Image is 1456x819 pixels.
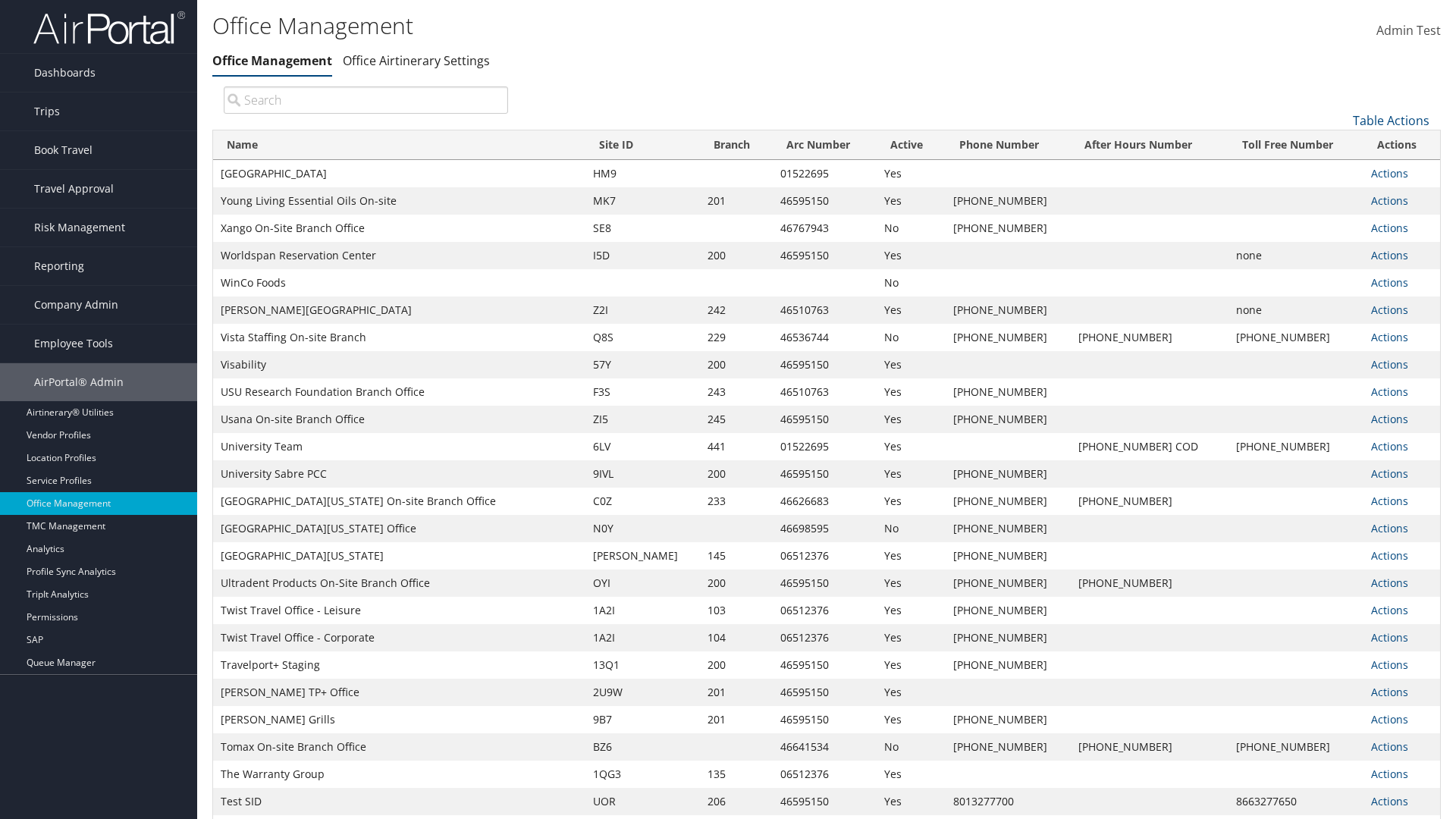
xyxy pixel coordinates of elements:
[700,706,773,733] td: 201
[773,597,877,624] td: 06512376
[585,351,700,378] td: 57Y
[773,542,877,570] td: 06512376
[773,488,877,515] td: 46626683
[585,651,700,679] td: 13Q1
[946,788,1071,815] td: 8013277700
[877,324,945,351] td: No
[34,170,114,208] span: Travel Approval
[700,570,773,597] td: 200
[700,761,773,788] td: 135
[946,460,1071,488] td: [PHONE_NUMBER]
[877,488,945,515] td: Yes
[213,488,585,515] td: [GEOGRAPHIC_DATA][US_STATE] On-site Branch Office
[773,242,877,269] td: 46595150
[946,378,1071,406] td: [PHONE_NUMBER]
[877,679,945,706] td: Yes
[1228,130,1364,160] th: Toll Free Number: activate to sort column ascending
[1071,733,1228,761] td: [PHONE_NUMBER]
[700,130,773,160] th: Branch: activate to sort column ascending
[213,597,585,624] td: Twist Travel Office - Leisure
[1371,494,1408,508] a: Actions
[34,247,84,285] span: Reporting
[213,460,585,488] td: University Sabre PCC
[1371,767,1408,781] a: Actions
[877,269,945,297] td: No
[946,130,1071,160] th: Phone Number: activate to sort column ascending
[213,378,585,406] td: USU Research Foundation Branch Office
[877,242,945,269] td: Yes
[700,679,773,706] td: 201
[700,433,773,460] td: 441
[877,130,945,160] th: Active: activate to sort column ascending
[773,406,877,433] td: 46595150
[946,187,1071,215] td: [PHONE_NUMBER]
[773,160,877,187] td: 01522695
[877,433,945,460] td: Yes
[700,651,773,679] td: 200
[1376,22,1441,39] span: Admin Test
[700,351,773,378] td: 200
[773,761,877,788] td: 06512376
[585,570,700,597] td: OYI
[773,351,877,378] td: 46595150
[213,160,585,187] td: [GEOGRAPHIC_DATA]
[877,651,945,679] td: Yes
[585,679,700,706] td: 2U9W
[1371,576,1408,590] a: Actions
[1371,221,1408,235] a: Actions
[34,209,125,246] span: Risk Management
[213,679,585,706] td: [PERSON_NAME] TP+ Office
[1071,324,1228,351] td: [PHONE_NUMBER]
[585,215,700,242] td: SE8
[946,597,1071,624] td: [PHONE_NUMBER]
[1371,384,1408,399] a: Actions
[34,54,96,92] span: Dashboards
[700,488,773,515] td: 233
[212,10,1031,42] h1: Office Management
[1371,548,1408,563] a: Actions
[877,706,945,733] td: Yes
[34,325,113,362] span: Employee Tools
[773,460,877,488] td: 46595150
[1371,739,1408,754] a: Actions
[585,406,700,433] td: ZI5
[213,242,585,269] td: Worldspan Reservation Center
[773,570,877,597] td: 46595150
[585,597,700,624] td: 1A2I
[1371,521,1408,535] a: Actions
[877,160,945,187] td: Yes
[585,488,700,515] td: C0Z
[213,187,585,215] td: Young Living Essential Oils On-site
[585,733,700,761] td: BZ6
[33,10,185,45] img: airportal-logo.png
[585,378,700,406] td: F3S
[700,324,773,351] td: 229
[213,406,585,433] td: Usana On-site Branch Office
[213,624,585,651] td: Twist Travel Office - Corporate
[700,597,773,624] td: 103
[1353,112,1429,129] a: Table Actions
[585,542,700,570] td: [PERSON_NAME]
[773,187,877,215] td: 46595150
[213,570,585,597] td: Ultradent Products On-Site Branch Office
[877,788,945,815] td: Yes
[1228,297,1364,324] td: none
[700,542,773,570] td: 145
[877,351,945,378] td: Yes
[1071,433,1228,460] td: [PHONE_NUMBER] COD
[946,542,1071,570] td: [PHONE_NUMBER]
[773,130,877,160] th: Arc Number: activate to sort column ascending
[1371,412,1408,426] a: Actions
[213,215,585,242] td: Xango On-Site Branch Office
[213,269,585,297] td: WinCo Foods
[1371,193,1408,208] a: Actions
[877,597,945,624] td: Yes
[1371,330,1408,344] a: Actions
[877,515,945,542] td: No
[773,215,877,242] td: 46767943
[877,406,945,433] td: Yes
[700,460,773,488] td: 200
[213,351,585,378] td: Visability
[946,570,1071,597] td: [PHONE_NUMBER]
[585,130,700,160] th: Site ID: activate to sort column ascending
